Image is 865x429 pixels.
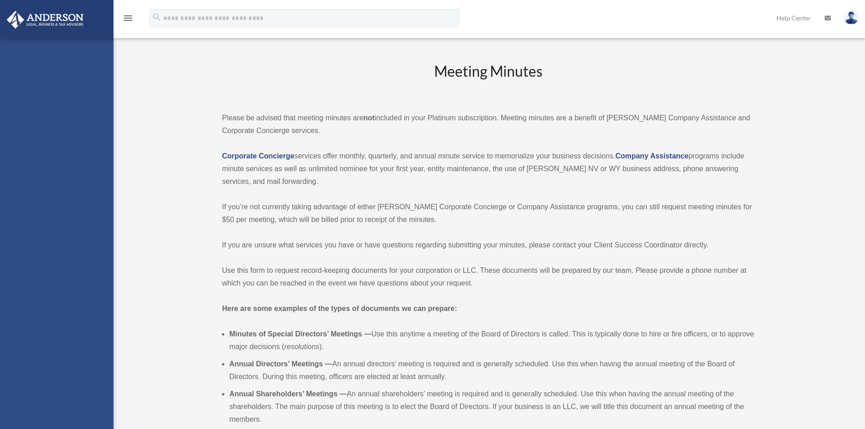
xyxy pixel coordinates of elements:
[615,152,688,160] a: Company Assistance
[229,360,332,368] b: Annual Directors’ Meetings —
[222,112,754,137] p: Please be advised that meeting minutes are included in your Platinum subscription. Meeting minute...
[229,330,371,338] b: Minutes of Special Directors’ Meetings —
[123,13,133,24] i: menu
[363,114,375,122] strong: not
[284,343,319,350] em: resolutions
[229,388,754,426] li: An annual shareholders’ meeting is required and is generally scheduled. Use this when having the ...
[222,264,754,290] p: Use this form to request record-keeping documents for your corporation or LLC. These documents wi...
[229,328,754,353] li: Use this anytime a meeting of the Board of Directors is called. This is typically done to hire or...
[123,16,133,24] a: menu
[222,305,457,312] strong: Here are some examples of the types of documents we can prepare:
[222,152,294,160] a: Corporate Concierge
[222,61,754,99] h2: Meeting Minutes
[222,201,754,226] p: If you’re not currently taking advantage of either [PERSON_NAME] Corporate Concierge or Company A...
[222,239,754,251] p: If you are unsure what services you have or have questions regarding submitting your minutes, ple...
[229,358,754,383] li: An annual directors’ meeting is required and is generally scheduled. Use this when having the ann...
[845,11,858,25] img: User Pic
[229,390,347,398] b: Annual Shareholders’ Meetings —
[222,150,754,188] p: services offer monthly, quarterly, and annual minute service to memorialize your business decisio...
[152,12,162,22] i: search
[4,11,86,29] img: Anderson Advisors Platinum Portal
